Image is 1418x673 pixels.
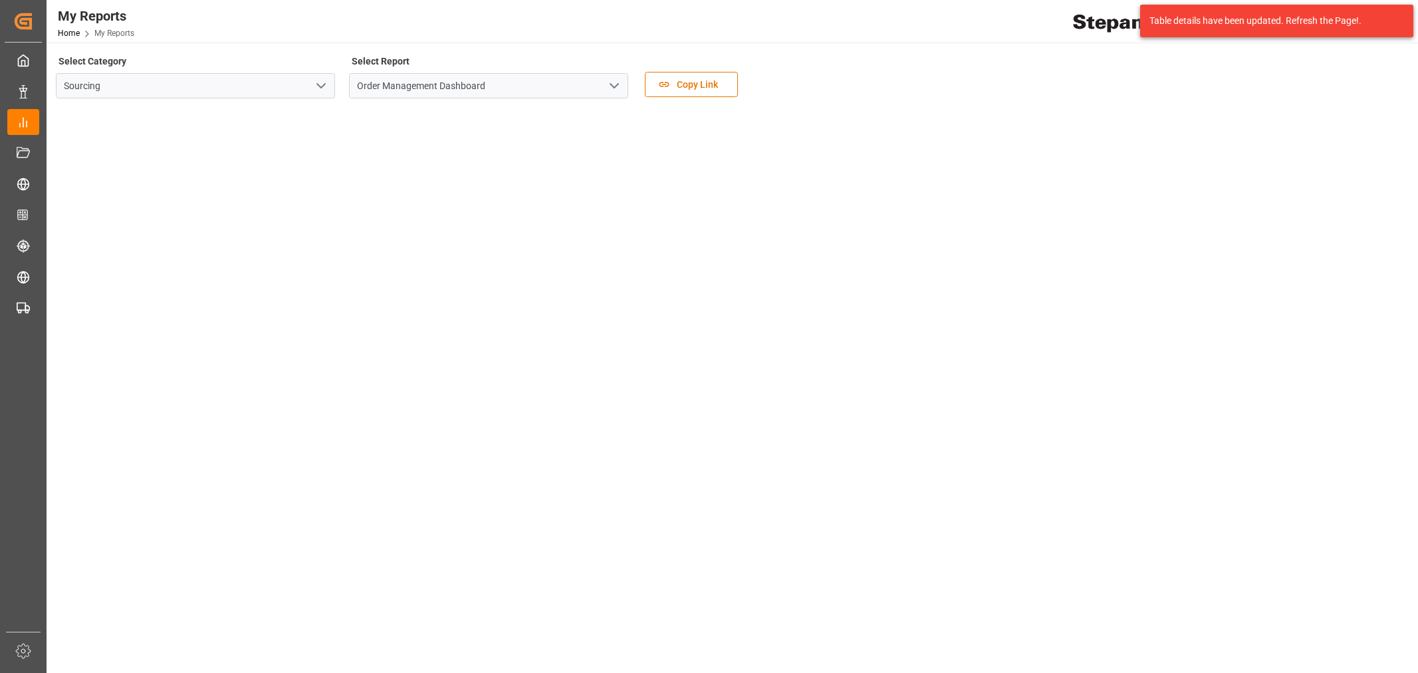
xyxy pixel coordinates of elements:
button: open menu [310,76,330,96]
div: My Reports [58,6,134,26]
a: Home [58,29,80,38]
div: Table details have been updated. Refresh the Page!. [1149,14,1394,28]
button: Copy Link [645,72,738,97]
input: Type to search/select [56,73,335,98]
label: Select Report [349,52,412,70]
input: Type to search/select [349,73,628,98]
button: open menu [604,76,624,96]
img: Stepan_Company_logo.svg.png_1713531530.png [1073,10,1170,33]
label: Select Category [56,52,128,70]
span: Copy Link [670,78,725,92]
